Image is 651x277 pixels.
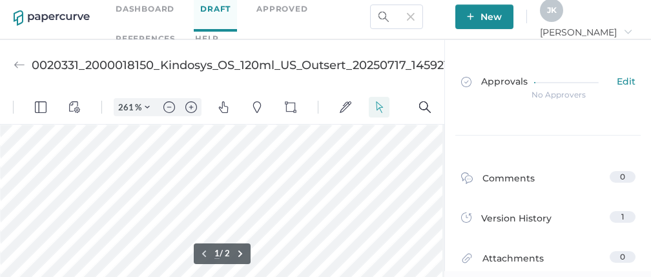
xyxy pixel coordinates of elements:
[135,12,141,22] span: %
[370,5,423,29] input: Search Workspace
[196,156,212,171] button: Previous page
[378,12,389,22] img: search.bf03fe8b.svg
[407,13,415,21] img: cross-light-grey.10ea7ca4.svg
[145,14,150,19] img: chevron.svg
[453,63,643,112] a: ApprovalsEdit
[373,11,385,23] img: default-select.svg
[620,172,625,181] span: 0
[214,158,220,169] input: Set page
[461,77,471,87] img: approved-grey.341b8de9.svg
[617,76,635,90] span: Edit
[114,11,135,23] input: Set zoom
[455,5,513,29] button: New
[163,11,175,23] img: default-minus.svg
[461,172,473,187] img: comment-icon.4fbda5a2.svg
[64,6,85,27] button: View Controls
[181,8,201,26] button: Zoom in
[461,251,544,271] div: Attachments
[195,32,219,46] div: help
[137,8,158,26] button: Zoom Controls
[419,11,431,23] img: default-magnifying-glass.svg
[214,158,230,169] form: / 2
[461,171,635,191] a: Comments0
[68,11,80,23] img: default-viewcontrols.svg
[32,53,462,77] div: 0020331_2000018150_Kindosys_OS_120ml_US_Outsert_20250717_14592185
[467,5,502,29] span: New
[461,252,473,267] img: attachments-icon.0dd0e375.svg
[620,252,625,262] span: 0
[280,6,301,27] button: Shapes
[116,32,176,46] a: References
[213,6,234,27] button: Pan
[14,59,25,71] img: back-arrow-grey.72011ae3.svg
[116,2,174,16] a: Dashboard
[461,76,528,90] span: Approvals
[256,2,307,16] a: Approved
[540,26,632,38] span: [PERSON_NAME]
[461,212,471,225] img: versions-icon.ee5af6b0.svg
[35,11,46,23] img: default-leftsidepanel.svg
[285,11,296,23] img: shapes-icon.svg
[247,6,267,27] button: Pins
[232,156,248,171] button: Next page
[623,27,632,36] i: arrow_right
[14,10,90,26] img: papercurve-logo-colour.7244d18c.svg
[461,211,635,229] a: Version History1
[461,171,535,191] div: Comments
[185,11,197,23] img: default-plus.svg
[218,11,229,23] img: default-pan.svg
[369,6,389,27] button: Select
[251,11,263,23] img: default-pin.svg
[547,5,557,15] span: J K
[461,251,635,271] a: Attachments0
[621,212,624,221] span: 1
[159,8,180,26] button: Zoom out
[335,6,356,27] button: Signatures
[340,11,351,23] img: default-sign.svg
[461,211,552,229] div: Version History
[467,13,474,20] img: plus-white.e19ec114.svg
[415,6,435,27] button: Search
[30,6,51,27] button: Panel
